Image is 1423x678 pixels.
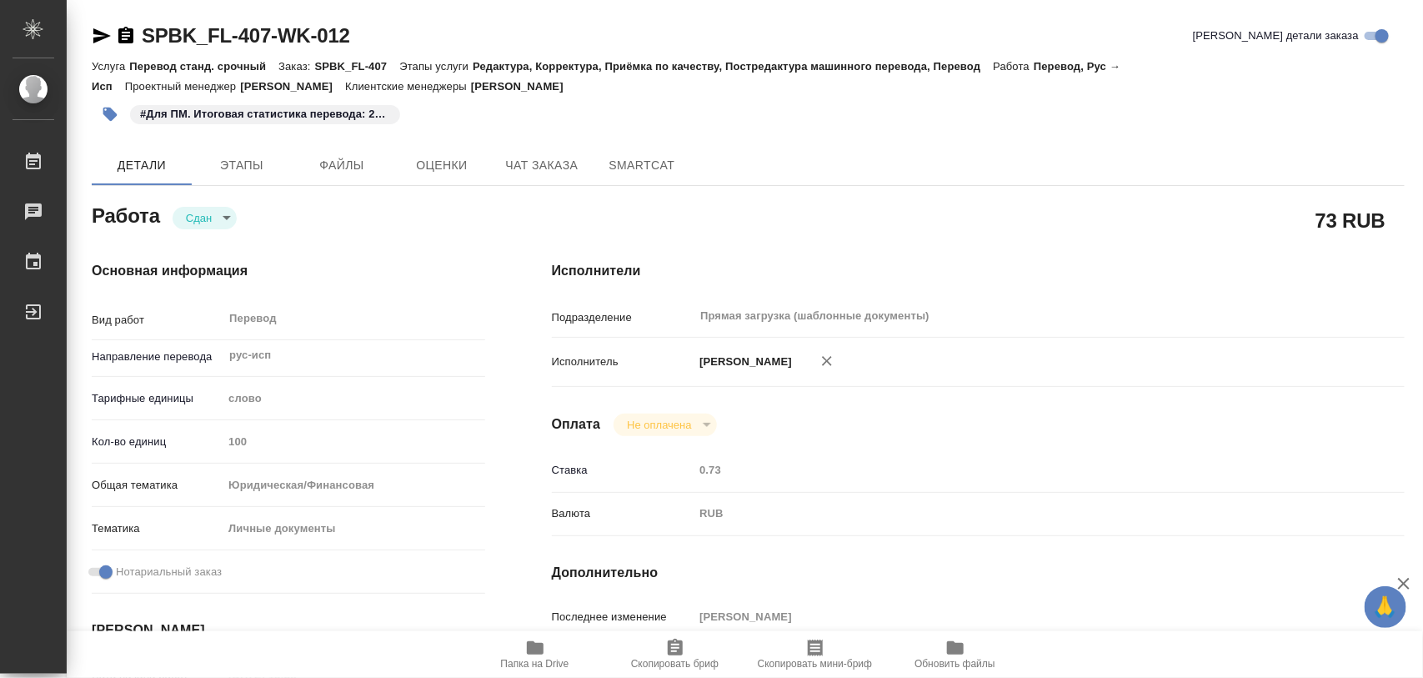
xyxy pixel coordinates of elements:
[223,515,484,543] div: Личные документы
[202,155,282,176] span: Этапы
[92,477,223,494] p: Общая тематика
[501,658,569,670] span: Папка на Drive
[142,24,350,47] a: SPBK_FL-407-WK-012
[885,631,1025,678] button: Обновить файлы
[614,414,716,436] div: Сдан
[302,155,382,176] span: Файлы
[552,309,694,326] p: Подразделение
[631,658,719,670] span: Скопировать бриф
[552,563,1405,583] h4: Дополнительно
[694,605,1333,629] input: Пустое поле
[471,80,576,93] p: [PERSON_NAME]
[602,155,682,176] span: SmartCat
[92,312,223,329] p: Вид работ
[694,500,1333,528] div: RUB
[92,26,112,46] button: Скопировать ссылку для ЯМессенджера
[552,414,601,434] h4: Оплата
[552,354,694,370] p: Исполнитель
[181,211,217,225] button: Сдан
[465,631,605,678] button: Папка на Drive
[745,631,885,678] button: Скопировать мини-бриф
[125,80,240,93] p: Проектный менеджер
[993,60,1034,73] p: Работа
[1315,206,1385,234] h2: 73 RUB
[694,458,1333,482] input: Пустое поле
[240,80,345,93] p: [PERSON_NAME]
[116,564,222,580] span: Нотариальный заказ
[552,261,1405,281] h4: Исполнители
[223,471,484,500] div: Юридическая/Финансовая
[694,354,792,370] p: [PERSON_NAME]
[552,505,694,522] p: Валюта
[92,349,223,365] p: Направление перевода
[605,631,745,678] button: Скопировать бриф
[345,80,471,93] p: Клиентские менеджеры
[399,60,473,73] p: Этапы услуги
[552,609,694,625] p: Последнее изменение
[758,658,872,670] span: Скопировать мини-бриф
[223,429,484,454] input: Пустое поле
[92,520,223,537] p: Тематика
[92,261,485,281] h4: Основная информация
[173,207,237,229] div: Сдан
[92,96,128,133] button: Добавить тэг
[129,60,278,73] p: Перевод станд. срочный
[92,199,160,229] h2: Работа
[914,658,995,670] span: Обновить файлы
[278,60,314,73] p: Заказ:
[128,106,402,120] span: Для ПМ. Итоговая статистика перевода: 200 слов.
[223,384,484,413] div: слово
[92,60,129,73] p: Услуга
[315,60,400,73] p: SPBK_FL-407
[92,620,485,640] h4: [PERSON_NAME]
[92,434,223,450] p: Кол-во единиц
[1371,590,1400,625] span: 🙏
[92,390,223,407] p: Тарифные единицы
[622,418,696,432] button: Не оплачена
[116,26,136,46] button: Скопировать ссылку
[402,155,482,176] span: Оценки
[102,155,182,176] span: Детали
[809,343,845,379] button: Удалить исполнителя
[473,60,993,73] p: Редактура, Корректура, Приёмка по качеству, Постредактура машинного перевода, Перевод
[502,155,582,176] span: Чат заказа
[1193,28,1359,44] span: [PERSON_NAME] детали заказа
[1365,586,1406,628] button: 🙏
[552,462,694,479] p: Ставка
[140,106,390,123] p: #Для ПМ. Итоговая статистика перевода: 200 слов.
